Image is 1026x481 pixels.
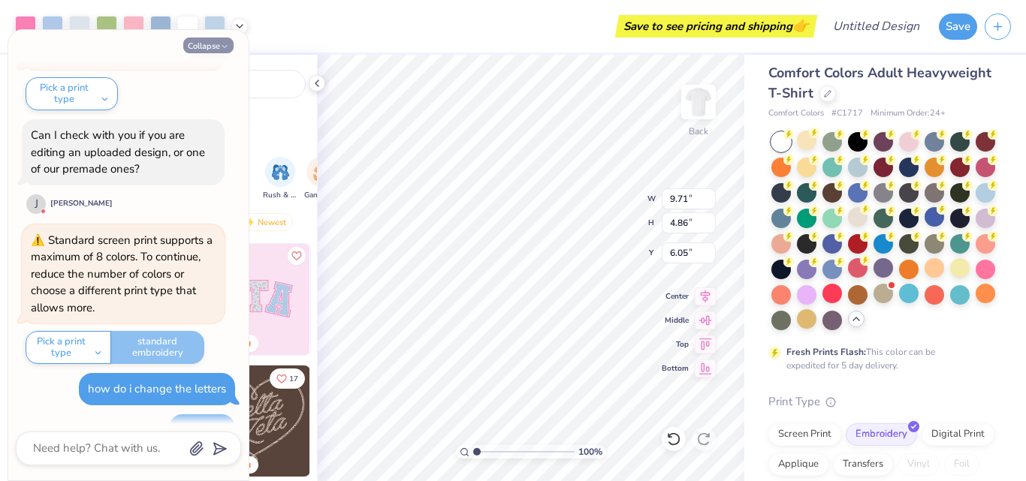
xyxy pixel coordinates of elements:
div: Vinyl [898,453,940,476]
div: Save to see pricing and shipping [619,15,813,38]
img: Game Day Image [313,164,330,181]
span: 👉 [792,17,809,35]
button: filter button [263,157,297,201]
div: filter for Rush & Bid [263,157,297,201]
div: Standard screen print supports a maximum of 8 colors. To continue, reduce the number of colors or... [31,233,213,315]
img: Rush & Bid Image [272,164,289,181]
span: Minimum Order: 24 + [871,107,946,120]
span: Top [662,339,689,350]
span: 100 % [578,445,602,458]
div: Digital Print [922,423,994,446]
span: Bottom [662,363,689,374]
img: Back [683,87,714,117]
div: Screen Print [768,423,841,446]
span: Rush & Bid [263,190,297,201]
button: filter button [304,157,339,201]
button: Pick a print type [26,77,118,110]
span: 17 [289,375,298,383]
input: Untitled Design [821,11,931,41]
div: Print Type [768,393,996,410]
span: Center [662,291,689,302]
div: Foil [944,453,979,476]
span: # C1717 [831,107,863,120]
div: This color can be expedited for 5 day delivery. [786,345,971,372]
div: Applique [768,453,828,476]
span: Comfort Colors [768,107,824,120]
button: Like [270,368,305,389]
div: J [26,194,46,214]
div: Newest [236,213,293,231]
div: [PERSON_NAME] [50,198,113,209]
img: 9980f5e8-e6a1-4b4a-8839-2b0e9349023c [199,244,310,355]
img: 12710c6a-dcc0-49ce-8688-7fe8d5f96fe2 [199,365,310,476]
div: Back [689,125,708,138]
img: 5ee11766-d822-42f5-ad4e-763472bf8dcf [309,244,421,355]
span: Middle [662,315,689,326]
div: HELP ME [178,422,226,437]
img: ead2b24a-117b-4488-9b34-c08fd5176a7b [309,365,421,476]
span: Comfort Colors Adult Heavyweight T-Shirt [768,64,991,102]
span: Game Day [304,190,339,201]
button: Collapse [183,38,234,53]
div: how do i change the letters [88,381,226,396]
div: Transfers [833,453,893,476]
div: Can I check with you if you are editing an uploaded design, or one of our premade ones? [31,128,205,176]
strong: Fresh Prints Flash: [786,346,866,358]
div: filter for Game Day [304,157,339,201]
button: Save [939,14,977,40]
div: Embroidery [846,423,917,446]
button: Like [288,247,306,265]
button: Pick a print type [26,331,111,364]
